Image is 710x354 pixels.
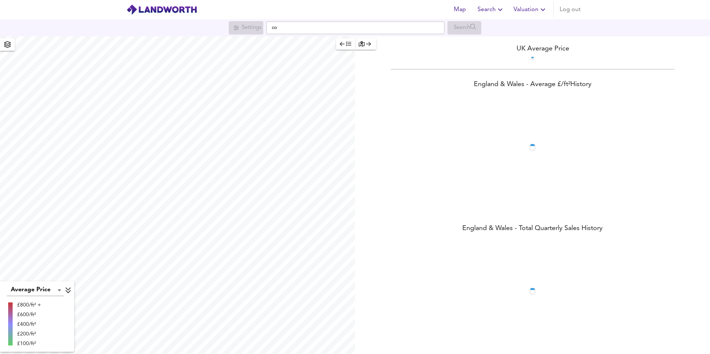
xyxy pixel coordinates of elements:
input: Enter a location... [266,22,444,34]
div: £100/ft² [17,340,41,347]
button: Map [448,2,472,17]
button: Valuation [511,2,550,17]
div: Search for a location first or explore the map [447,21,481,35]
div: £400/ft² [17,321,41,328]
span: Log out [560,4,581,15]
span: Valuation [514,4,547,15]
img: logo [126,4,197,15]
div: £200/ft² [17,330,41,338]
div: Average Price [7,284,64,296]
div: UK Average Price [355,44,710,54]
span: Map [451,4,469,15]
div: England & Wales - Average £/ ft² History [355,80,710,90]
button: Log out [557,2,584,17]
div: £600/ft² [17,311,41,318]
div: £800/ft² + [17,301,41,309]
div: England & Wales - Total Quarterly Sales History [355,224,710,234]
button: Search [475,2,508,17]
span: Search [478,4,505,15]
